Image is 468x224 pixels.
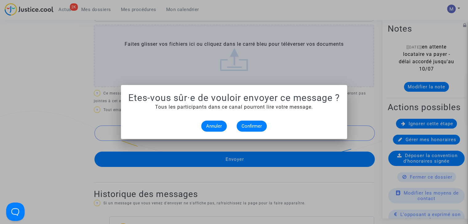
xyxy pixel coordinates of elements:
button: Annuler [201,121,227,132]
h1: Etes-vous sûr·e de vouloir envoyer ce message ? [128,92,340,103]
span: Tous les participants dans ce canal pourront lire votre message. [155,104,313,110]
iframe: Help Scout Beacon - Open [6,203,25,221]
span: Annuler [206,123,222,129]
button: Confirmer [237,121,267,132]
span: Confirmer [242,123,262,129]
